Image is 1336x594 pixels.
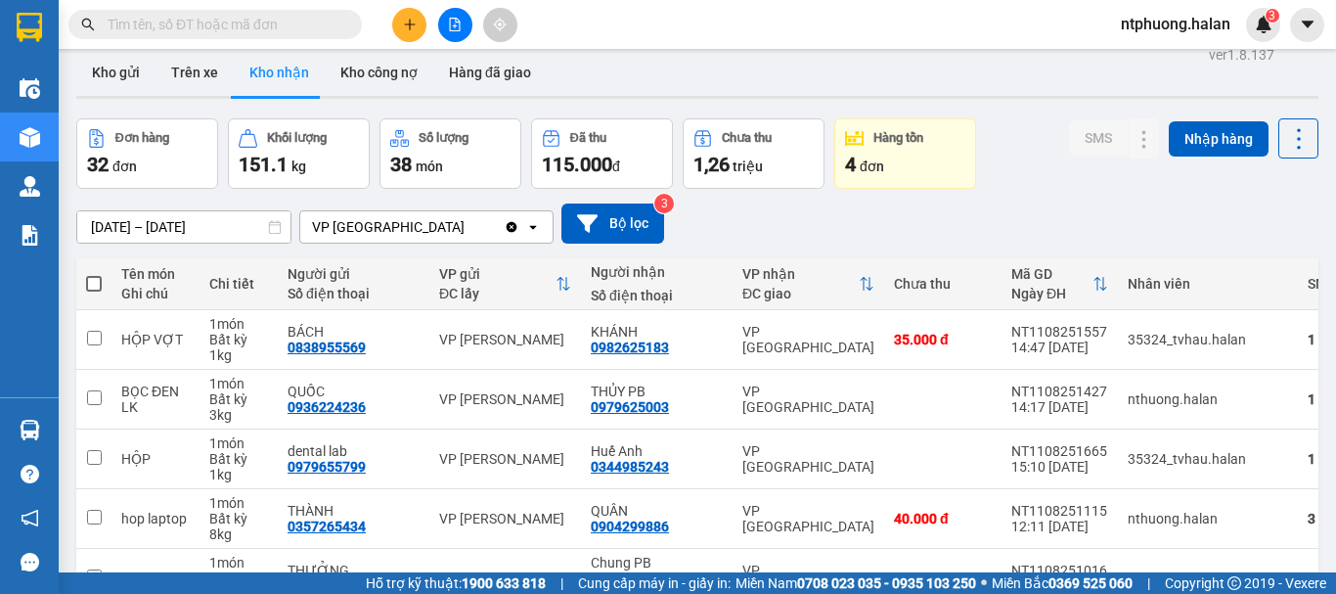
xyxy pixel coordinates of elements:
[121,332,190,347] div: HỘP VỢT
[504,219,519,235] svg: Clear value
[1147,572,1150,594] span: |
[288,563,420,578] div: THƯỞNG
[209,391,268,407] div: Bất kỳ
[288,443,420,459] div: dental lab
[693,153,730,176] span: 1,26
[1011,503,1108,519] div: NT1108251115
[288,340,366,355] div: 0838955569
[209,332,268,347] div: Bất kỳ
[733,258,884,310] th: Toggle SortBy
[20,127,40,148] img: warehouse-icon
[429,258,581,310] th: Toggle SortBy
[542,153,612,176] span: 115.000
[439,391,571,407] div: VP [PERSON_NAME]
[1269,9,1275,23] span: 3
[742,503,874,534] div: VP [GEOGRAPHIC_DATA]
[591,264,723,280] div: Người nhận
[76,49,156,96] button: Kho gửi
[578,572,731,594] span: Cung cấp máy in - giấy in:
[121,511,190,526] div: hop laptop
[20,225,40,246] img: solution-icon
[467,217,468,237] input: Selected VP Phú Bình.
[209,495,268,511] div: 1 món
[1105,12,1246,36] span: ntphuong.halan
[390,153,412,176] span: 38
[439,286,556,301] div: ĐC lấy
[683,118,824,189] button: Chưa thu1,26 triệu
[591,555,723,586] div: Chung PB TN
[267,131,327,145] div: Khối lượng
[1128,391,1288,407] div: nthuong.halan
[591,399,669,415] div: 0979625003
[288,519,366,534] div: 0357265434
[439,511,571,526] div: VP [PERSON_NAME]
[1011,519,1108,534] div: 12:11 [DATE]
[20,78,40,99] img: warehouse-icon
[742,443,874,475] div: VP [GEOGRAPHIC_DATA]
[1128,451,1288,467] div: 35324_tvhau.halan
[894,571,992,586] div: 35.000 đ
[209,571,268,586] div: Bất kỳ
[531,118,673,189] button: Đã thu115.000đ
[1128,276,1288,292] div: Nhân viên
[733,159,763,174] span: triệu
[561,204,664,244] button: Bộ lọc
[834,118,976,189] button: Hàng tồn4đơn
[20,420,40,440] img: warehouse-icon
[438,8,472,42] button: file-add
[439,571,571,586] div: VP [PERSON_NAME]
[591,459,669,475] div: 0344985243
[291,159,306,174] span: kg
[156,49,234,96] button: Trên xe
[1048,575,1133,591] strong: 0369 525 060
[21,465,39,483] span: question-circle
[21,509,39,527] span: notification
[1255,16,1272,33] img: icon-new-feature
[591,324,723,340] div: KHÁNH
[1128,571,1288,586] div: nthuong.halan
[1128,332,1288,347] div: 35324_tvhau.halan
[873,131,923,145] div: Hàng tồn
[439,266,556,282] div: VP gửi
[312,217,465,237] div: VP [GEOGRAPHIC_DATA]
[742,324,874,355] div: VP [GEOGRAPHIC_DATA]
[288,384,420,399] div: QUỐC
[462,575,546,591] strong: 1900 633 818
[77,211,290,243] input: Select a date range.
[1128,511,1288,526] div: nthuong.halan
[288,324,420,340] div: BÁCH
[1308,276,1335,292] div: SMS
[209,435,268,451] div: 1 món
[439,451,571,467] div: VP [PERSON_NAME]
[209,376,268,391] div: 1 món
[121,286,190,301] div: Ghi chú
[981,579,987,587] span: ⚪️
[209,511,268,526] div: Bất kỳ
[87,153,109,176] span: 32
[1011,340,1108,355] div: 14:47 [DATE]
[591,384,723,399] div: THỦY PB
[1002,258,1118,310] th: Toggle SortBy
[1069,120,1128,156] button: SMS
[591,503,723,519] div: QUÂN
[894,332,992,347] div: 35.000 đ
[591,443,723,459] div: Huế Anh
[115,131,169,145] div: Đơn hàng
[448,18,462,31] span: file-add
[570,131,606,145] div: Đã thu
[894,511,992,526] div: 40.000 đ
[419,131,468,145] div: Số lượng
[81,18,95,31] span: search
[112,159,137,174] span: đơn
[228,118,370,189] button: Khối lượng151.1kg
[209,451,268,467] div: Bất kỳ
[1011,286,1092,301] div: Ngày ĐH
[722,131,772,145] div: Chưa thu
[121,571,190,586] div: hop lkdt
[1266,9,1279,23] sup: 3
[1011,459,1108,475] div: 15:10 [DATE]
[742,286,859,301] div: ĐC giao
[742,266,859,282] div: VP nhận
[209,526,268,542] div: 8 kg
[21,553,39,571] span: message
